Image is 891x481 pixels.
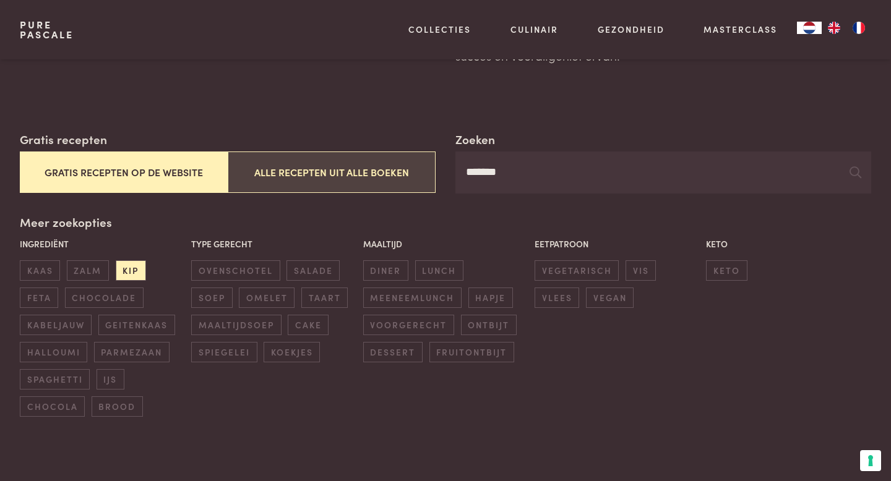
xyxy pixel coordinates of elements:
[239,287,295,308] span: omelet
[20,396,85,417] span: chocola
[535,260,619,281] span: vegetarisch
[20,151,228,193] button: Gratis recepten op de website
[706,237,871,250] p: Keto
[704,23,777,36] a: Masterclass
[20,342,87,362] span: halloumi
[98,315,175,335] span: geitenkaas
[797,22,822,34] a: NL
[706,260,747,281] span: keto
[822,22,846,34] a: EN
[20,315,92,335] span: kabeljauw
[286,260,340,281] span: salade
[264,342,320,362] span: koekjes
[363,315,454,335] span: voorgerecht
[363,260,408,281] span: diner
[20,260,60,281] span: kaas
[191,342,257,362] span: spiegelei
[797,22,822,34] div: Language
[191,287,232,308] span: soep
[116,260,146,281] span: kip
[363,237,528,250] p: Maaltijd
[20,237,185,250] p: Ingrediënt
[468,287,513,308] span: hapje
[97,369,124,389] span: ijs
[94,342,170,362] span: parmezaan
[535,237,700,250] p: Eetpatroon
[586,287,634,308] span: vegan
[20,369,90,389] span: spaghetti
[797,22,871,34] aside: Language selected: Nederlands
[535,287,579,308] span: vlees
[363,287,462,308] span: meeneemlunch
[301,287,348,308] span: taart
[228,151,436,193] button: Alle recepten uit alle boeken
[510,23,558,36] a: Culinair
[67,260,109,281] span: zalm
[20,130,107,148] label: Gratis recepten
[408,23,471,36] a: Collecties
[429,342,514,362] span: fruitontbijt
[65,287,144,308] span: chocolade
[288,315,329,335] span: cake
[415,260,463,281] span: lunch
[191,237,356,250] p: Type gerecht
[363,342,423,362] span: dessert
[92,396,143,417] span: brood
[20,20,74,40] a: PurePascale
[860,450,881,471] button: Uw voorkeuren voor toestemming voor trackingtechnologieën
[626,260,656,281] span: vis
[20,287,58,308] span: feta
[455,130,495,148] label: Zoeken
[598,23,665,36] a: Gezondheid
[191,315,281,335] span: maaltijdsoep
[461,315,517,335] span: ontbijt
[846,22,871,34] a: FR
[191,260,280,281] span: ovenschotel
[822,22,871,34] ul: Language list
